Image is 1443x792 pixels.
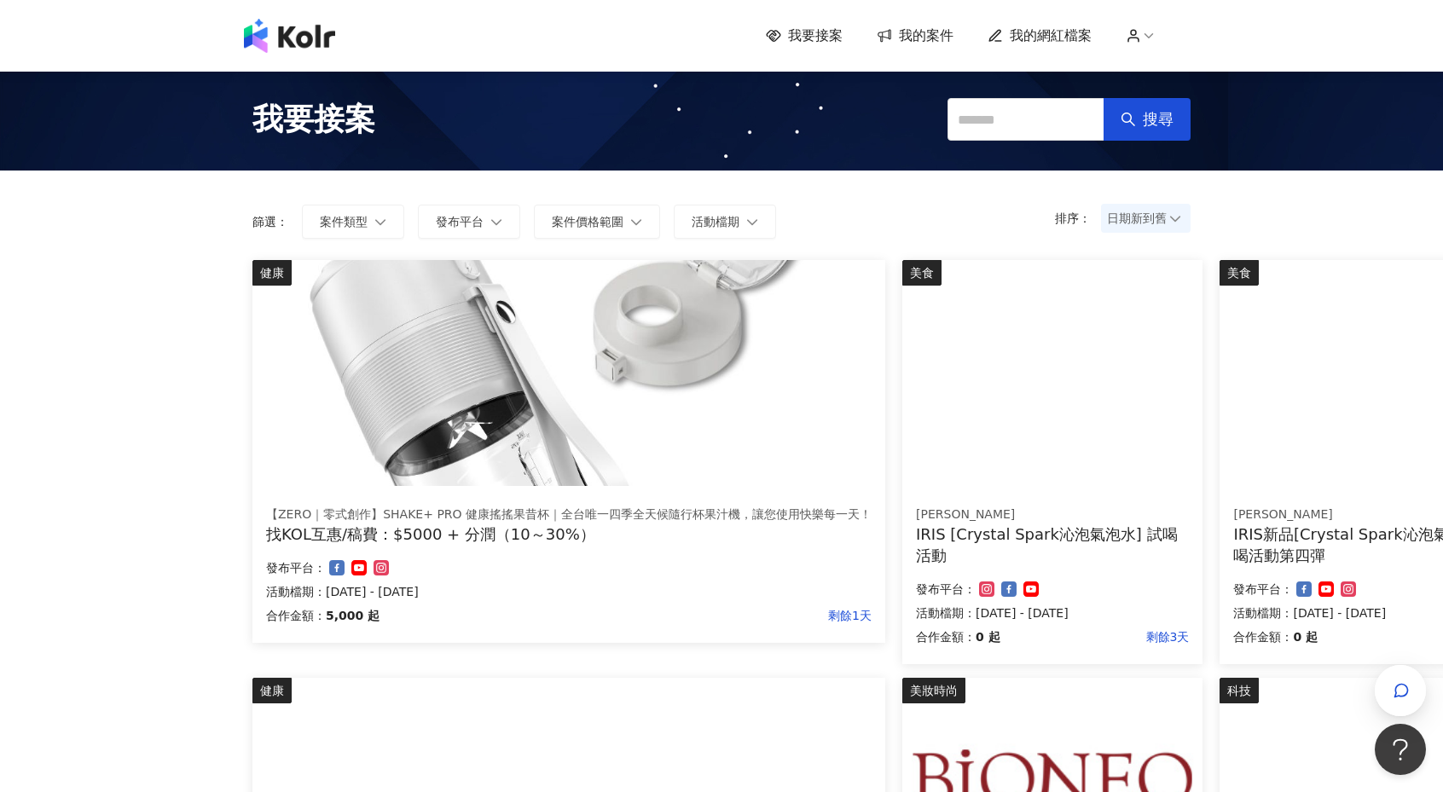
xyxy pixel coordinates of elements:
[326,605,380,626] p: 5,000 起
[418,205,520,239] button: 發布平台
[916,627,976,647] p: 合作金額：
[252,260,292,286] div: 健康
[916,603,1189,623] p: 活動檔期：[DATE] - [DATE]
[244,19,335,53] img: logo
[788,26,843,45] span: 我要接案
[302,205,404,239] button: 案件類型
[877,26,953,45] a: 我的案件
[1220,678,1259,703] div: 科技
[988,26,1092,45] a: 我的網紅檔案
[674,205,776,239] button: 活動檔期
[436,215,484,228] span: 發布平台
[1375,724,1426,775] iframe: Help Scout Beacon - Open
[1293,627,1318,647] p: 0 起
[252,215,288,228] p: 篩選：
[902,260,942,286] div: 美食
[266,523,872,545] div: 找KOL互惠/稿費：$5000 + 分潤（10～30%）
[266,605,326,626] p: 合作金額：
[266,506,872,523] div: 【ZERO｜零式創作】SHAKE+ PRO 健康搖搖果昔杯｜全台唯一四季全天候隨行杯果汁機，讓您使用快樂每一天！
[266,581,872,602] p: 活動檔期：[DATE] - [DATE]
[1233,627,1293,647] p: 合作金額：
[1220,260,1259,286] div: 美食
[916,523,1189,566] div: IRIS [Crystal Spark沁泡氣泡水] 試喝活動
[252,678,292,703] div: 健康
[916,579,976,599] p: 發布平台：
[534,205,660,239] button: 案件價格範圍
[1107,205,1185,231] span: 日期新到舊
[1121,112,1136,127] span: search
[320,215,368,228] span: 案件類型
[902,678,965,703] div: 美妝時尚
[1010,26,1092,45] span: 我的網紅檔案
[899,26,953,45] span: 我的案件
[1055,211,1101,225] p: 排序：
[1143,110,1174,129] span: 搜尋
[766,26,843,45] a: 我要接案
[1233,579,1293,599] p: 發布平台：
[380,605,872,626] p: 剩餘1天
[1000,627,1190,647] p: 剩餘3天
[916,506,1189,523] div: [PERSON_NAME]
[252,260,885,486] img: 【ZERO｜零式創作】SHAKE+ pro 健康搖搖果昔杯｜全台唯一四季全天候隨行杯果汁機，讓您使用快樂每一天！
[976,627,1000,647] p: 0 起
[902,260,1202,486] img: Crystal Spark 沁泡氣泡水
[252,98,375,141] span: 我要接案
[692,215,739,228] span: 活動檔期
[1104,98,1191,141] button: 搜尋
[552,215,623,228] span: 案件價格範圍
[266,558,326,578] p: 發布平台：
